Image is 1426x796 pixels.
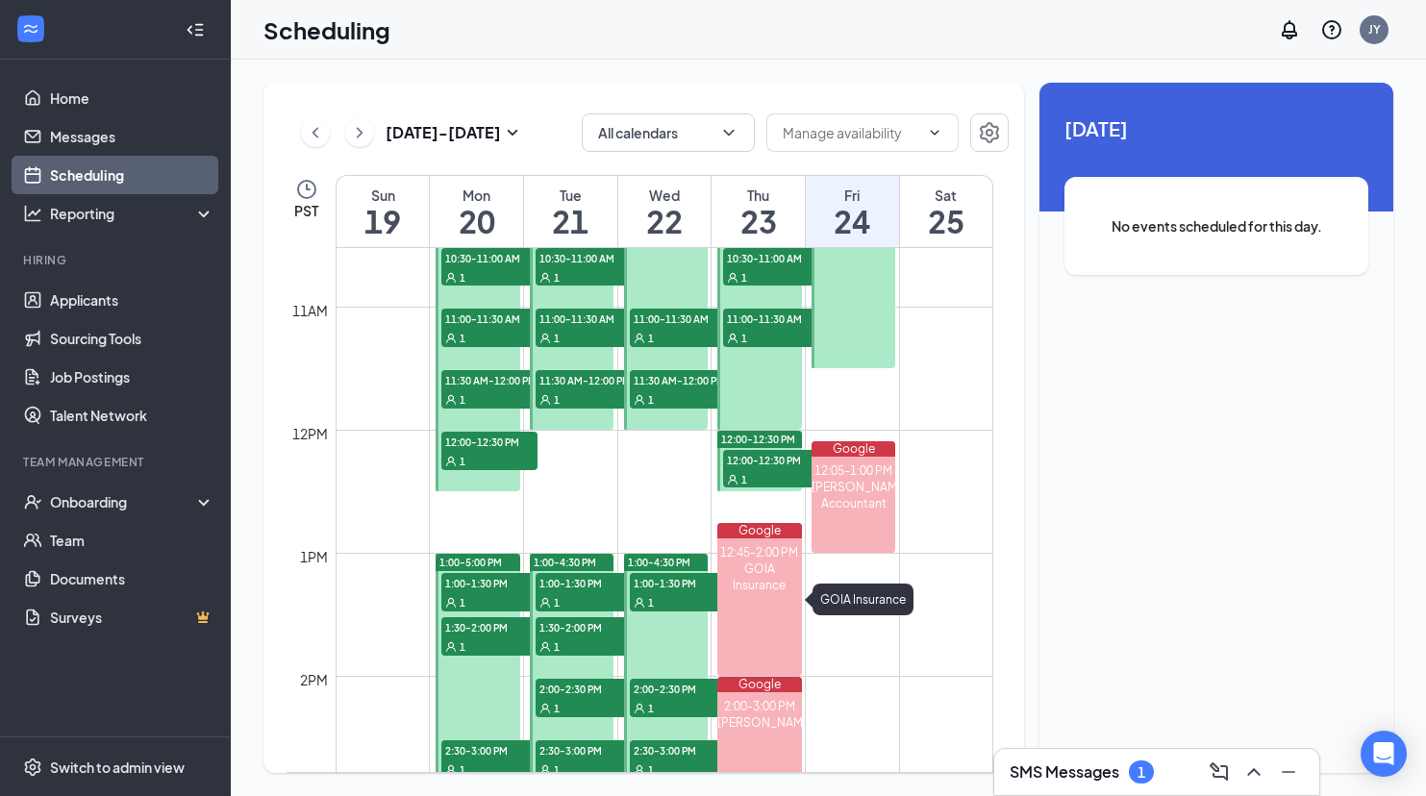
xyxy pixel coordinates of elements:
[441,309,538,328] span: 11:00-11:30 AM
[263,13,390,46] h1: Scheduling
[23,204,42,223] svg: Analysis
[524,186,617,205] div: Tue
[630,370,726,389] span: 11:30 AM-12:00 PM
[539,597,551,609] svg: User
[712,176,805,247] a: October 23, 2025
[337,176,429,247] a: October 19, 2025
[618,176,712,247] a: October 22, 2025
[783,122,919,143] input: Manage availability
[50,396,214,435] a: Talent Network
[648,393,654,407] span: 1
[554,763,560,777] span: 1
[741,332,747,345] span: 1
[554,596,560,609] span: 1
[634,597,645,609] svg: User
[536,679,632,698] span: 2:00-2:30 PM
[717,714,801,731] div: [PERSON_NAME]
[712,205,805,237] h1: 23
[717,560,801,593] div: GOIA Insurance
[345,118,374,147] button: ChevronRight
[460,332,465,345] span: 1
[717,677,801,692] div: Google
[441,617,538,636] span: 1:30-2:00 PM
[441,432,538,451] span: 12:00-12:30 PM
[554,702,560,715] span: 1
[460,596,465,609] span: 1
[648,702,654,715] span: 1
[294,201,318,220] span: PST
[539,764,551,776] svg: User
[539,333,551,344] svg: User
[501,121,524,144] svg: SmallChevronDown
[712,186,805,205] div: Thu
[445,764,457,776] svg: User
[727,333,738,344] svg: User
[554,271,560,285] span: 1
[460,271,465,285] span: 1
[648,763,654,777] span: 1
[445,456,457,467] svg: User
[441,740,538,759] span: 2:30-3:00 PM
[721,433,795,446] span: 12:00-12:30 PM
[337,205,429,237] h1: 19
[50,598,214,636] a: SurveysCrown
[445,641,457,653] svg: User
[1242,760,1265,784] svg: ChevronUp
[536,617,632,636] span: 1:30-2:00 PM
[723,248,819,267] span: 10:30-11:00 AM
[900,205,992,237] h1: 25
[806,205,899,237] h1: 24
[806,186,899,205] div: Fri
[741,473,747,486] span: 1
[1277,760,1300,784] svg: Minimize
[1208,760,1231,784] svg: ComposeMessage
[554,332,560,345] span: 1
[296,546,332,567] div: 1pm
[813,584,913,615] div: GOIA Insurance
[186,20,205,39] svg: Collapse
[1204,757,1235,787] button: ComposeMessage
[1064,113,1368,143] span: [DATE]
[900,186,992,205] div: Sat
[50,492,198,511] div: Onboarding
[441,248,538,267] span: 10:30-11:00 AM
[634,333,645,344] svg: User
[441,573,538,592] span: 1:00-1:30 PM
[539,272,551,284] svg: User
[337,186,429,205] div: Sun
[23,252,211,268] div: Hiring
[927,125,942,140] svg: ChevronDown
[628,556,690,569] span: 1:00-4:30 PM
[301,118,330,147] button: ChevronLeft
[23,492,42,511] svg: UserCheck
[1138,764,1145,781] div: 1
[430,186,523,205] div: Mon
[806,176,899,247] a: October 24, 2025
[460,763,465,777] span: 1
[50,79,214,117] a: Home
[460,455,465,468] span: 1
[350,121,369,144] svg: ChevronRight
[50,521,214,560] a: Team
[445,394,457,406] svg: User
[812,462,895,479] div: 12:05-1:00 PM
[1368,21,1381,37] div: JY
[445,272,457,284] svg: User
[727,474,738,485] svg: User
[618,205,712,237] h1: 22
[50,758,185,777] div: Switch to admin view
[50,319,214,358] a: Sourcing Tools
[50,156,214,194] a: Scheduling
[717,544,801,560] div: 12:45-2:00 PM
[1010,761,1119,783] h3: SMS Messages
[1320,18,1343,41] svg: QuestionInfo
[900,176,992,247] a: October 25, 2025
[288,300,332,321] div: 11am
[295,178,318,201] svg: Clock
[723,309,819,328] span: 11:00-11:30 AM
[1238,757,1269,787] button: ChevronUp
[618,186,712,205] div: Wed
[50,358,214,396] a: Job Postings
[634,703,645,714] svg: User
[288,423,332,444] div: 12pm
